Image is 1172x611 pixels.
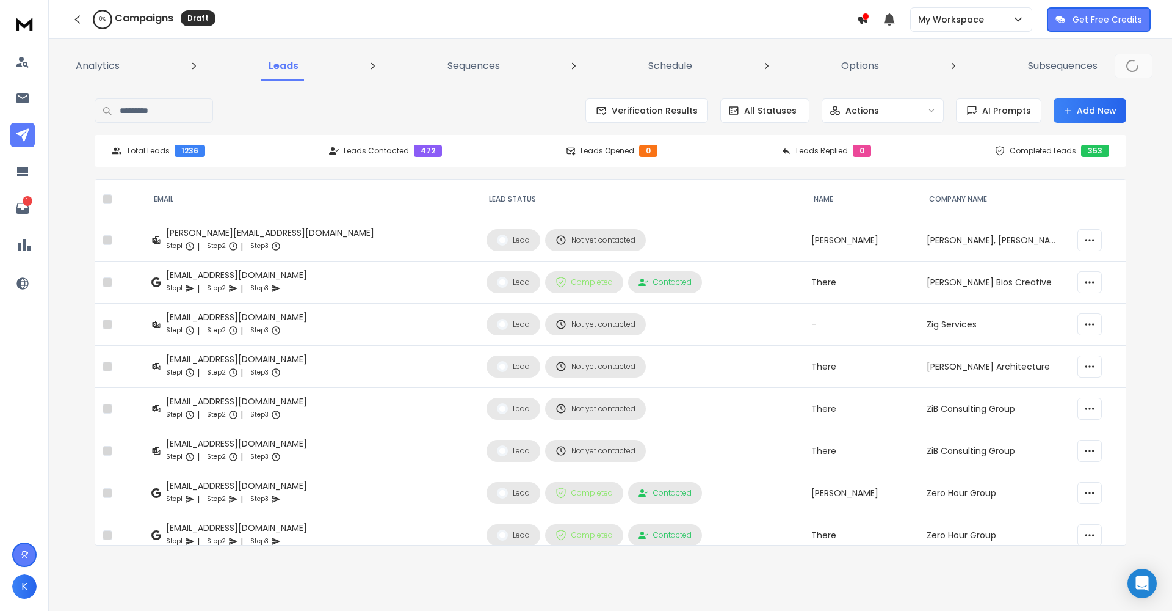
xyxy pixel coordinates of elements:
[919,346,1070,388] td: [PERSON_NAME] Architecture
[241,493,243,505] p: |
[250,282,269,295] p: Step 3
[555,277,613,288] div: Completed
[585,98,708,123] button: Verification Results
[99,16,106,23] p: 0 %
[919,180,1070,219] th: Company Name
[497,530,530,541] div: Lead
[841,59,879,73] p: Options
[497,277,530,288] div: Lead
[497,488,530,499] div: Lead
[853,145,871,157] div: 0
[181,10,215,26] div: Draft
[440,51,507,81] a: Sequences
[207,535,226,547] p: Step 2
[414,145,442,157] div: 472
[76,59,120,73] p: Analytics
[497,403,530,414] div: Lead
[207,240,226,252] p: Step 2
[555,361,635,372] div: Not yet contacted
[12,574,37,599] button: K
[250,535,269,547] p: Step 3
[166,269,307,281] div: [EMAIL_ADDRESS][DOMAIN_NAME]
[607,104,698,117] span: Verification Results
[197,409,200,421] p: |
[344,146,409,156] p: Leads Contacted
[250,409,269,421] p: Step 3
[115,11,173,26] h1: Campaigns
[126,146,170,156] p: Total Leads
[241,409,243,421] p: |
[197,535,200,547] p: |
[166,311,307,323] div: [EMAIL_ADDRESS][DOMAIN_NAME]
[834,51,886,81] a: Options
[166,367,183,379] p: Step 1
[918,13,989,26] p: My Workspace
[638,530,692,540] div: Contacted
[197,240,200,252] p: |
[241,324,243,337] p: |
[197,282,200,295] p: |
[555,445,635,456] div: Not yet contacted
[10,196,35,221] a: 1
[166,451,183,463] p: Step 1
[166,227,374,239] div: [PERSON_NAME][EMAIL_ADDRESS][DOMAIN_NAME]
[197,493,200,505] p: |
[250,367,269,379] p: Step 3
[197,451,200,463] p: |
[207,409,226,421] p: Step 2
[804,430,919,472] td: There
[804,180,919,219] th: NAME
[241,451,243,463] p: |
[207,493,226,505] p: Step 2
[804,304,919,346] td: -
[919,388,1070,430] td: ZiB Consulting Group
[1047,7,1151,32] button: Get Free Credits
[804,219,919,262] td: [PERSON_NAME]
[639,145,657,157] div: 0
[1028,59,1098,73] p: Subsequences
[919,219,1070,262] td: [PERSON_NAME], [PERSON_NAME] & Company
[166,437,307,450] div: [EMAIL_ADDRESS][DOMAIN_NAME]
[497,319,530,330] div: Lead
[804,388,919,430] td: There
[641,51,700,81] a: Schedule
[581,146,634,156] p: Leads Opened
[207,282,226,295] p: Step 2
[1081,145,1109,157] div: 353
[1073,13,1142,26] p: Get Free Credits
[555,488,613,499] div: Completed
[919,262,1070,304] td: [PERSON_NAME] Bios Creative
[919,514,1070,557] td: Zero Hour Group
[919,430,1070,472] td: ZiB Consulting Group
[977,104,1031,117] span: AI Prompts
[555,235,635,246] div: Not yet contacted
[241,535,243,547] p: |
[1021,51,1105,81] a: Subsequences
[919,472,1070,514] td: Zero Hour Group
[261,51,306,81] a: Leads
[207,451,226,463] p: Step 2
[241,282,243,295] p: |
[479,180,804,219] th: LEAD STATUS
[207,324,226,337] p: Step 2
[1010,146,1076,156] p: Completed Leads
[555,530,613,541] div: Completed
[144,180,479,219] th: EMAIL
[241,367,243,379] p: |
[1127,569,1157,598] div: Open Intercom Messenger
[804,346,919,388] td: There
[744,104,797,117] p: All Statuses
[166,395,307,408] div: [EMAIL_ADDRESS][DOMAIN_NAME]
[796,146,848,156] p: Leads Replied
[166,353,307,365] div: [EMAIL_ADDRESS][DOMAIN_NAME]
[12,12,37,35] img: logo
[269,59,298,73] p: Leads
[555,403,635,414] div: Not yet contacted
[638,488,692,498] div: Contacted
[166,282,183,295] p: Step 1
[241,240,243,252] p: |
[197,367,200,379] p: |
[250,324,269,337] p: Step 3
[804,472,919,514] td: [PERSON_NAME]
